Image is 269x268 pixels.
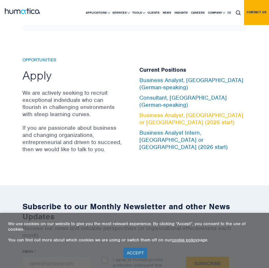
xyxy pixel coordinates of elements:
a: News [161,0,173,25]
a: Applications [84,0,111,25]
a: Services [111,0,131,25]
img: search_icon [236,10,241,15]
a: Business Analyst, [GEOGRAPHIC_DATA] (German-speaking) [139,77,243,91]
p: We use cookies on our website to give you the most relevant experience. By clicking “Accept”, you... [8,221,261,232]
a: cookie policy [172,237,198,243]
a: Business Analyst, [GEOGRAPHIC_DATA] or [GEOGRAPHIC_DATA] (2026 start) [139,112,243,126]
a: Company [206,0,226,25]
a: DE [226,0,233,25]
h6: Opportunities [22,57,123,63]
a: Clients [146,0,161,25]
p: If you are passionate about business and changing organizations, entrepreneurial and driven to su... [22,124,123,153]
a: Consultant, [GEOGRAPHIC_DATA] (German-speaking) [139,94,227,108]
img: logo [5,8,40,14]
a: Insights [173,0,189,25]
a: Careers [189,0,206,25]
a: ACCEPT [123,248,147,258]
a: Tools [131,0,146,25]
h2: Subscribe to our Monthly Newsletter and other News Updates [22,201,247,222]
h5: Current Positions [139,67,247,74]
a: Business Analyst Intern, [GEOGRAPHIC_DATA] or [GEOGRAPHIC_DATA] (2026 start) [139,129,228,151]
span: DE [227,11,231,15]
h2: Apply [22,68,123,83]
p: You can find out more about which cookies we are using or switch them off on our page. [8,237,261,243]
p: We are actively seeking to recruit exceptional individuals who can flourish in challenging enviro... [22,89,123,118]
